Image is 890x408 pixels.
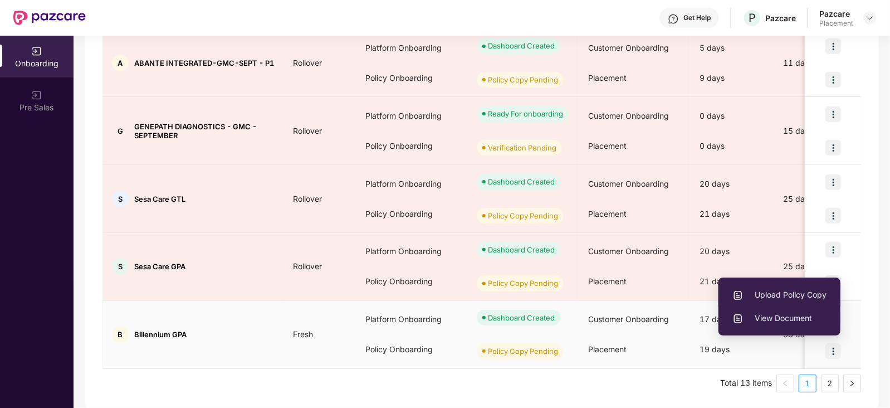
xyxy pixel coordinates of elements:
div: 0 days [691,101,774,131]
div: 21 days [691,266,774,297]
div: Platform Onboarding [356,169,468,199]
div: Platform Onboarding [356,101,468,131]
div: Platform Onboarding [356,33,468,63]
img: svg+xml;base64,PHN2ZyBpZD0iVXBsb2FkX0xvZ3MiIGRhdGEtbmFtZT0iVXBsb2FkIExvZ3MiIHhtbG5zPSJodHRwOi8vd3... [732,313,744,324]
img: icon [825,72,841,88]
span: P [749,11,756,25]
span: Placement [588,276,627,286]
span: GENEPATH DIAGNOSTICS - GMC - SEPTEMBER [134,122,275,140]
div: 21 days [691,199,774,229]
img: icon [825,140,841,156]
span: right [849,380,855,387]
div: Policy Onboarding [356,266,468,297]
span: Customer Onboarding [588,43,669,52]
img: New Pazcare Logo [13,11,86,25]
div: 25 days [774,193,869,205]
img: icon [825,174,841,190]
span: Fresh [284,329,322,339]
div: Policy Copy Pending [488,346,558,357]
span: Customer Onboarding [588,111,669,120]
span: Customer Onboarding [588,246,669,256]
span: Rollover [284,126,331,135]
li: Next Page [843,375,861,392]
a: 1 [799,375,816,392]
span: Placement [588,344,627,354]
li: Previous Page [776,375,794,392]
div: Policy Copy Pending [488,210,558,221]
span: Placement [588,209,627,218]
div: Verification Pending [488,142,556,153]
img: svg+xml;base64,PHN2ZyBpZD0iRHJvcGRvd24tMzJ4MzIiIHhtbG5zPSJodHRwOi8vd3d3LnczLm9yZy8yMDAwL3N2ZyIgd2... [865,13,874,22]
img: icon [825,106,841,122]
div: 20 days [691,236,774,266]
div: 25 days [774,260,869,273]
img: svg+xml;base64,PHN2ZyB3aWR0aD0iMjAiIGhlaWdodD0iMjAiIHZpZXdCb3g9IjAgMCAyMCAyMCIgZmlsbD0ibm9uZSIgeG... [31,46,42,57]
div: Policy Onboarding [356,199,468,229]
span: Rollover [284,194,331,203]
img: icon [825,38,841,54]
div: Platform Onboarding [356,236,468,266]
img: icon [825,343,841,359]
span: Sesa Care GTL [134,195,185,203]
div: Dashboard Created [488,176,555,187]
img: svg+xml;base64,PHN2ZyBpZD0iSGVscC0zMngzMiIgeG1sbnM9Imh0dHA6Ly93d3cudzMub3JnLzIwMDAvc3ZnIiB3aWR0aD... [668,13,679,25]
span: ABANTE INTEGRATED-GMC-SEPT - P1 [134,59,274,67]
div: S [112,258,129,275]
div: Ready For onboarding [488,108,563,119]
a: 2 [821,375,838,392]
div: Dashboard Created [488,244,555,255]
span: Sesa Care GPA [134,262,185,271]
div: Dashboard Created [488,40,555,51]
li: 2 [821,375,839,392]
div: 5 days [691,33,774,63]
img: icon [825,242,841,258]
div: 19 days [691,334,774,365]
div: 0 days [691,131,774,161]
div: S [112,191,129,207]
span: left [782,380,789,387]
span: Placement [588,141,627,150]
div: Policy Onboarding [356,63,468,93]
img: icon [825,208,841,224]
div: 17 days [691,304,774,334]
div: 20 days [691,169,774,199]
div: G [112,123,129,139]
div: 15 days [774,125,869,137]
div: 11 days [774,57,869,69]
div: Pazcare [765,13,796,23]
div: Policy Copy Pending [488,278,558,289]
li: 1 [799,375,816,392]
span: Billennium GPA [134,330,187,339]
span: Customer Onboarding [588,314,669,324]
div: A [112,55,129,71]
span: Placement [588,73,627,82]
div: Platform Onboarding [356,304,468,334]
li: Total 13 items [720,375,772,392]
div: B [112,326,129,343]
div: 9 days [691,63,774,93]
div: Pazcare [819,8,853,19]
div: Get Help [683,13,711,22]
div: Dashboard Created [488,312,555,323]
span: Upload Policy Copy [732,289,827,301]
span: Rollover [284,58,331,67]
span: View Document [732,312,827,324]
div: Policy Onboarding [356,334,468,365]
img: svg+xml;base64,PHN2ZyBpZD0iVXBsb2FkX0xvZ3MiIGRhdGEtbmFtZT0iVXBsb2FkIExvZ3MiIHhtbG5zPSJodHRwOi8vd3... [732,290,744,301]
button: left [776,375,794,392]
span: Rollover [284,261,331,271]
img: svg+xml;base64,PHN2ZyB3aWR0aD0iMjAiIGhlaWdodD0iMjAiIHZpZXdCb3g9IjAgMCAyMCAyMCIgZmlsbD0ibm9uZSIgeG... [31,90,42,101]
div: Policy Onboarding [356,131,468,161]
span: Customer Onboarding [588,179,669,188]
button: right [843,375,861,392]
div: Policy Copy Pending [488,74,558,85]
div: Placement [819,19,853,28]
